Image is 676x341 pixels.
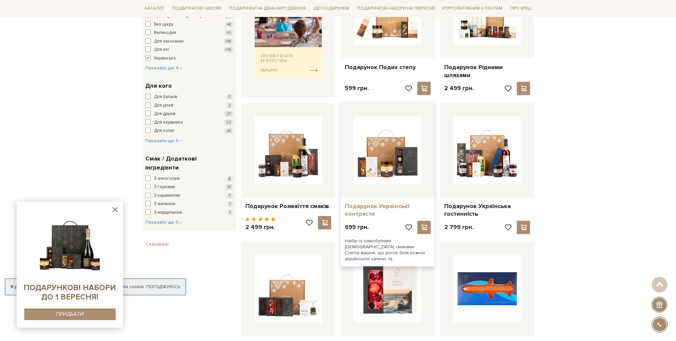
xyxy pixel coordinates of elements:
div: Я дозволяю [DOMAIN_NAME] використовувати [5,284,186,290]
a: Подарунок Українські контрасти [344,202,431,218]
span: +6 [225,22,233,27]
p: 2 799 грн. [444,223,473,231]
button: Для керівника 23 [145,119,233,126]
button: Показати ще 4 [145,65,183,71]
a: Подарунок Розмаїття смаків [245,202,332,210]
span: З горіхами [154,184,175,190]
span: Без цукру [154,21,173,28]
span: +15 [224,47,233,53]
span: Для неї [154,47,169,53]
span: 1 [227,210,233,215]
span: 7 [227,193,233,198]
a: Подарункові набори на 1 Вересня [354,3,437,14]
span: 10 [225,184,233,190]
p: 2 499 грн. [245,223,276,231]
a: Подарунок Українська гостинність [444,202,530,218]
button: Для батьків 7 [145,94,233,100]
button: Показати ще 5 [145,219,182,226]
span: Для закоханих [154,38,184,45]
p: 2 499 грн. [444,84,473,92]
span: +16 [224,39,233,44]
button: Для колег 26 [145,128,233,134]
button: З алкоголем 8 [145,175,233,182]
button: Великодня +2 [145,30,233,36]
span: Для друзів [154,111,176,117]
span: 1 [227,201,233,207]
span: Для керівника [154,119,183,126]
span: Великодня [154,30,176,36]
button: Для дітей 2 [145,102,233,109]
span: Смак / Додаткові інгредієнти [145,154,231,172]
button: Для друзів 27 [145,111,233,117]
a: Подарунки на День народження [226,3,308,14]
span: Українська [154,55,176,62]
button: З марципаном 1 [145,209,233,216]
button: З карамеллю 7 [145,192,233,199]
a: Погоджуюсь [146,284,180,290]
a: Подарунок Подих степу [344,63,431,71]
div: Набір із самобутніми [DEMOGRAPHIC_DATA] смаками. Стигла вишня, що росте біля кожної української х... [340,234,435,266]
a: Каталог [142,3,167,14]
button: Без цукру +6 [145,21,233,28]
span: 8 [227,176,233,181]
button: З горіхами 10 [145,184,233,190]
button: Показати ще 8 [145,138,182,144]
button: Українська [145,55,233,62]
span: З малиною [154,201,176,207]
span: +2 [225,30,233,36]
span: Показати ще 5 [145,219,182,225]
span: З алкоголем [154,175,180,182]
a: Подарункові набори [170,3,224,14]
span: 27 [224,111,233,117]
a: Про Spell [508,3,534,14]
span: З марципаном [154,209,182,216]
span: Для дітей [154,102,173,109]
span: 23 [224,120,233,125]
span: Для колег [154,128,175,134]
button: Для неї +15 [145,47,233,53]
button: З малиною 1 [145,201,233,207]
span: 7 [227,94,233,100]
button: Скасувати [142,239,173,250]
span: З карамеллю [154,192,180,199]
span: Для кого [145,81,172,90]
p: 599 грн. [344,84,368,92]
a: файли cookie [114,284,144,289]
a: Ідеї подарунків [311,3,352,14]
p: 699 грн. [344,223,368,231]
a: Корпоративним клієнтам [440,3,505,14]
span: 26 [224,128,233,134]
a: Подарунок Рідними шляхами [444,63,530,79]
span: 2 [226,103,233,108]
button: Для закоханих +16 [145,38,233,45]
span: Для батьків [154,94,177,100]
